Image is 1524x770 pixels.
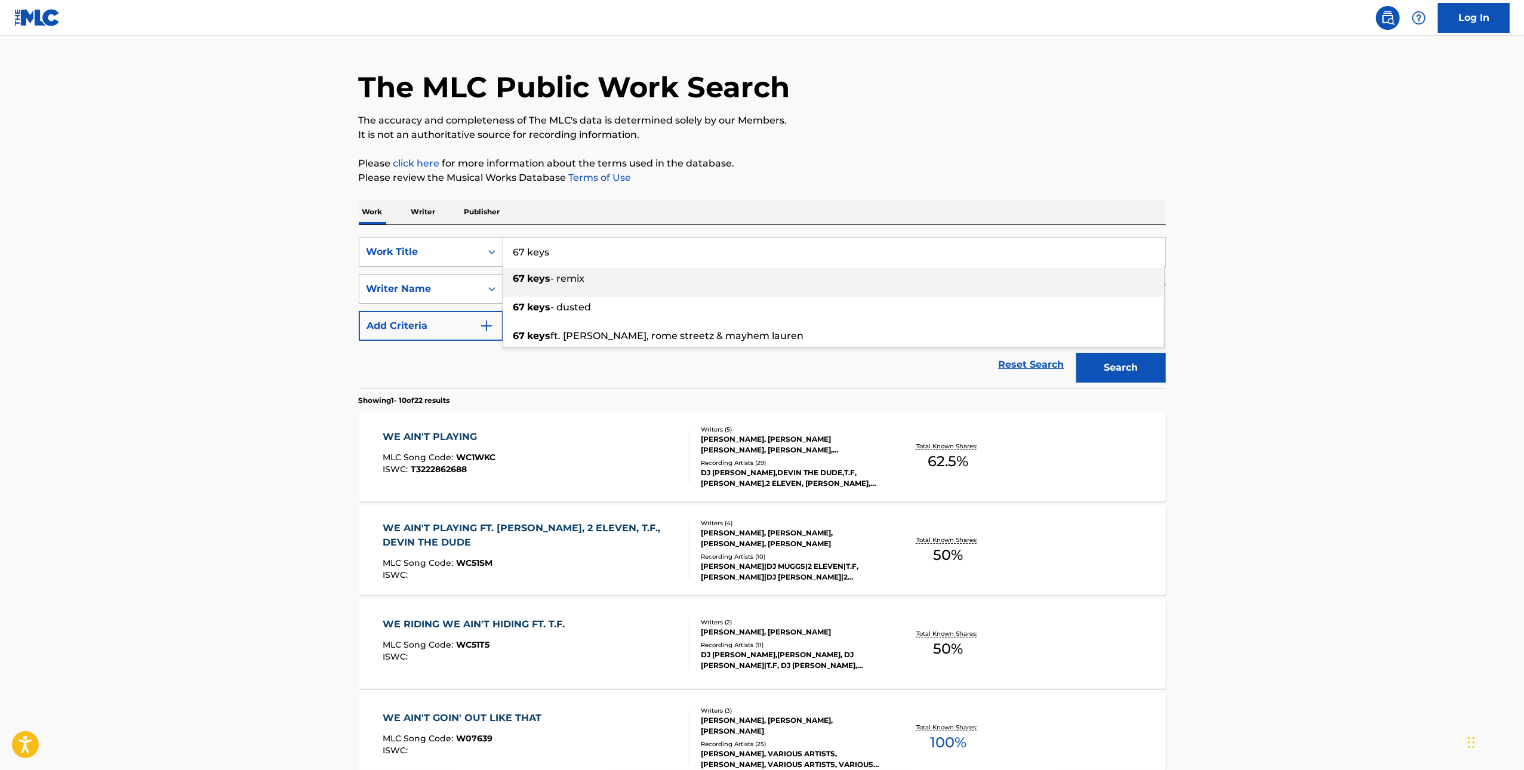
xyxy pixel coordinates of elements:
div: Writers ( 5 ) [701,425,881,434]
span: ISWC : [383,464,411,475]
p: Writer [408,199,439,224]
div: Recording Artists ( 29 ) [701,458,881,467]
span: - dusted [551,301,592,313]
span: - remix [551,273,585,284]
div: Recording Artists ( 10 ) [701,552,881,561]
div: [PERSON_NAME], [PERSON_NAME], [PERSON_NAME], [PERSON_NAME] [701,528,881,549]
div: [PERSON_NAME], [PERSON_NAME], [PERSON_NAME] [701,715,881,737]
p: It is not an authoritative source for recording information. [359,128,1166,142]
img: help [1412,11,1426,25]
button: Search [1076,353,1166,383]
img: 9d2ae6d4665cec9f34b9.svg [479,319,494,333]
a: WE RIDING WE AIN'T HIDING FT. T.F.MLC Song Code:WC51T5ISWC:Writers (2)[PERSON_NAME], [PERSON_NAME... [359,599,1166,689]
div: Writers ( 2 ) [701,618,881,627]
div: Recording Artists ( 25 ) [701,740,881,749]
span: W07639 [456,733,492,744]
div: Writers ( 4 ) [701,519,881,528]
p: Showing 1 - 10 of 22 results [359,395,450,406]
div: [PERSON_NAME], VARIOUS ARTISTS, [PERSON_NAME], VARIOUS ARTISTS, VARIOUS ARTISTS [701,749,881,770]
span: WC1WKC [456,452,495,463]
a: Public Search [1376,6,1400,30]
div: DJ [PERSON_NAME],[PERSON_NAME], DJ [PERSON_NAME]|T.F, DJ [PERSON_NAME], [PERSON_NAME], [PERSON_NA... [701,649,881,671]
span: WC51SM [456,558,492,568]
span: 50 % [933,638,963,660]
p: Please review the Musical Works Database [359,171,1166,185]
div: WE AIN'T GOIN' OUT LIKE THAT [383,711,547,725]
strong: keys [528,273,551,284]
div: [PERSON_NAME]|DJ MUGGS|2 ELEVEN|T.F, [PERSON_NAME]|DJ [PERSON_NAME]|2 ELEVEN|T.F, DJ [PERSON_NAME... [701,561,881,583]
div: WE AIN'T PLAYING FT. [PERSON_NAME], 2 ELEVEN, T.F., DEVIN THE DUDE [383,521,679,550]
span: MLC Song Code : [383,733,456,744]
span: MLC Song Code : [383,558,456,568]
strong: 67 [513,273,525,284]
span: 100 % [930,732,966,753]
span: ISWC : [383,745,411,756]
strong: 67 [513,330,525,341]
div: Recording Artists ( 11 ) [701,640,881,649]
span: 62.5 % [928,451,968,472]
a: Log In [1438,3,1510,33]
p: Please for more information about the terms used in the database. [359,156,1166,171]
strong: keys [528,330,551,341]
p: Publisher [461,199,504,224]
strong: 67 [513,301,525,313]
p: Total Known Shares: [916,535,980,544]
div: Drag [1468,725,1475,760]
p: Work [359,199,386,224]
iframe: Chat Widget [1464,713,1524,770]
strong: keys [528,301,551,313]
p: Total Known Shares: [916,723,980,732]
a: WE AIN'T PLAYINGMLC Song Code:WC1WKCISWC:T3222862688Writers (5)[PERSON_NAME], [PERSON_NAME] [PERS... [359,412,1166,501]
p: Total Known Shares: [916,629,980,638]
span: ISWC : [383,569,411,580]
span: MLC Song Code : [383,452,456,463]
p: The accuracy and completeness of The MLC's data is determined solely by our Members. [359,113,1166,128]
div: Help [1407,6,1431,30]
p: Total Known Shares: [916,442,980,451]
img: MLC Logo [14,9,60,26]
span: ft. [PERSON_NAME], rome streetz & mayhem lauren [551,330,804,341]
span: T3222862688 [411,464,467,475]
div: WE RIDING WE AIN'T HIDING FT. T.F. [383,617,571,632]
h1: The MLC Public Work Search [359,69,790,105]
span: 50 % [933,544,963,566]
a: WE AIN'T PLAYING FT. [PERSON_NAME], 2 ELEVEN, T.F., DEVIN THE DUDEMLC Song Code:WC51SMISWC:Writer... [359,506,1166,595]
div: [PERSON_NAME], [PERSON_NAME] [701,627,881,637]
span: ISWC : [383,651,411,662]
span: WC51T5 [456,639,489,650]
a: Terms of Use [567,172,632,183]
a: click here [393,158,440,169]
div: DJ [PERSON_NAME],DEVIN THE DUDE,T.F,[PERSON_NAME],2 ELEVEN, [PERSON_NAME], DEVIN THE DUDE, T.F, [... [701,467,881,489]
div: Work Title [367,245,474,259]
img: search [1381,11,1395,25]
div: WE AIN'T PLAYING [383,430,495,444]
button: Add Criteria [359,311,503,341]
div: [PERSON_NAME], [PERSON_NAME] [PERSON_NAME], [PERSON_NAME], [PERSON_NAME] [701,434,881,455]
span: MLC Song Code : [383,639,456,650]
div: Writer Name [367,282,474,296]
div: Writers ( 3 ) [701,706,881,715]
a: Reset Search [993,352,1070,378]
form: Search Form [359,237,1166,389]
